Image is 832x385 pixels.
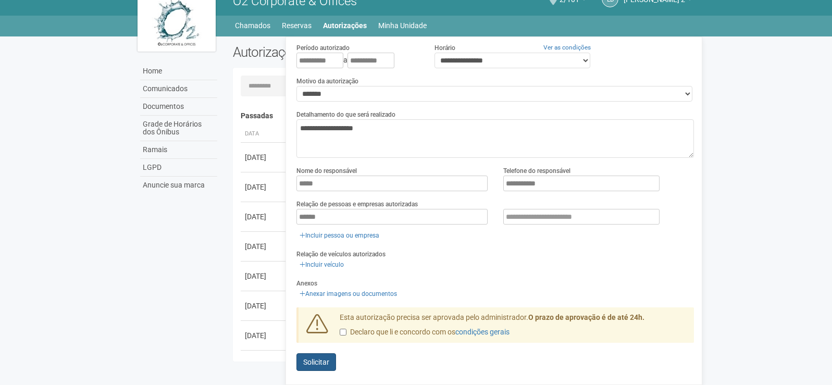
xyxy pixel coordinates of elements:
[140,63,217,80] a: Home
[296,353,336,371] button: Solicitar
[332,313,694,343] div: Esta autorização precisa ser aprovada pelo administrador.
[245,330,283,341] div: [DATE]
[140,98,217,116] a: Documentos
[378,18,427,33] a: Minha Unidade
[235,18,270,33] a: Chamados
[503,166,570,176] label: Telefone do responsável
[245,152,283,163] div: [DATE]
[140,177,217,194] a: Anuncie sua marca
[296,77,358,86] label: Motivo da autorização
[296,279,317,288] label: Anexos
[233,44,456,60] h2: Autorizações
[245,301,283,311] div: [DATE]
[296,230,382,241] a: Incluir pessoa ou empresa
[140,141,217,159] a: Ramais
[245,271,283,281] div: [DATE]
[245,241,283,252] div: [DATE]
[245,212,283,222] div: [DATE]
[528,313,644,321] strong: O prazo de aprovação é de até 24h.
[296,166,357,176] label: Nome do responsável
[296,200,418,209] label: Relação de pessoas e empresas autorizadas
[282,18,312,33] a: Reservas
[241,112,687,120] h4: Passadas
[303,358,329,366] span: Solicitar
[140,80,217,98] a: Comunicados
[140,116,217,141] a: Grade de Horários dos Ônibus
[296,110,395,119] label: Detalhamento do que será realizado
[323,18,367,33] a: Autorizações
[140,159,217,177] a: LGPD
[434,43,455,53] label: Horário
[296,53,418,68] div: a
[245,182,283,192] div: [DATE]
[340,327,510,338] label: Declaro que li e concordo com os
[296,259,347,270] a: Incluir veículo
[296,288,400,300] a: Anexar imagens ou documentos
[241,126,288,143] th: Data
[296,250,386,259] label: Relação de veículos autorizados
[455,328,510,336] a: condições gerais
[340,329,346,336] input: Declaro que li e concordo com oscondições gerais
[543,44,591,51] a: Ver as condições
[296,43,350,53] label: Período autorizado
